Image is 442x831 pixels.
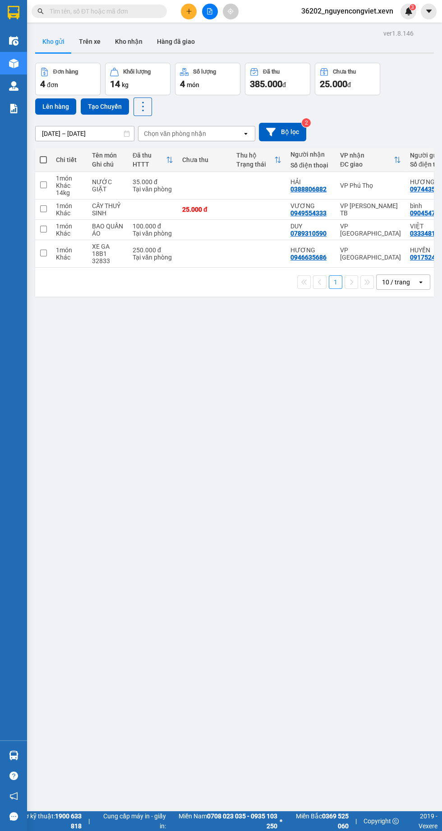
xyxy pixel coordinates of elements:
[263,69,280,75] div: Đã thu
[410,4,416,10] sup: 3
[40,79,45,89] span: 4
[56,254,83,261] div: Khác
[290,186,327,193] div: 0388806882
[236,152,274,159] div: Thu hộ
[421,4,437,19] button: caret-down
[392,818,399,824] span: copyright
[88,816,90,826] span: |
[9,812,18,821] span: message
[133,152,166,159] div: Đã thu
[182,156,227,163] div: Chưa thu
[290,223,331,230] div: DUY
[175,63,240,95] button: Số lượng4món
[81,98,129,115] button: Tạo Chuyến
[128,148,178,172] th: Toggle SortBy
[56,189,83,196] div: 14 kg
[9,59,18,68] img: warehouse-icon
[9,104,18,113] img: solution-icon
[340,246,401,261] div: VP [GEOGRAPHIC_DATA]
[8,6,19,19] img: logo-vxr
[290,202,331,209] div: VƯƠNG
[108,31,150,52] button: Kho nhận
[333,69,356,75] div: Chưa thu
[35,31,72,52] button: Kho gửi
[35,63,101,95] button: Đơn hàng4đơn
[35,98,76,115] button: Lên hàng
[417,279,424,286] svg: open
[97,811,166,831] span: Cung cấp máy in - giấy in:
[123,69,151,75] div: Khối lượng
[92,202,124,217] div: CÂY THUỶ SINH
[9,792,18,800] span: notification
[411,4,414,10] span: 3
[144,129,206,138] div: Chọn văn phòng nhận
[382,278,410,287] div: 10 / trang
[181,4,197,19] button: plus
[56,230,83,237] div: Khác
[56,182,83,189] div: Khác
[290,178,331,186] div: HẢI
[223,4,239,19] button: aim
[329,275,342,289] button: 1
[425,7,433,15] span: caret-down
[347,81,351,88] span: đ
[133,254,173,261] div: Tại văn phòng
[259,123,306,141] button: Bộ lọc
[340,182,401,189] div: VP Phú Thọ
[72,31,108,52] button: Trên xe
[133,223,173,230] div: 100.000 đ
[320,79,347,89] span: 25.000
[383,28,414,38] div: ver 1.8.146
[315,63,380,95] button: Chưa thu25.000đ
[340,161,394,168] div: ĐC giao
[290,151,331,158] div: Người nhận
[242,130,249,137] svg: open
[290,246,331,254] div: HƯƠNG
[232,148,286,172] th: Toggle SortBy
[47,81,58,88] span: đơn
[56,156,83,163] div: Chi tiết
[56,209,83,217] div: Khác
[336,148,405,172] th: Toggle SortBy
[245,63,310,95] button: Đã thu385.000đ
[182,206,227,213] div: 25.000 đ
[340,152,394,159] div: VP nhận
[53,69,78,75] div: Đơn hàng
[207,812,277,830] strong: 0708 023 035 - 0935 103 250
[92,223,124,237] div: BAO QUẦN ÁO
[193,69,216,75] div: Số lượng
[285,811,349,831] span: Miền Bắc
[227,8,234,14] span: aim
[180,79,185,89] span: 4
[290,254,327,261] div: 0946635686
[92,152,124,159] div: Tên món
[36,126,134,141] input: Select a date range.
[37,8,44,14] span: search
[133,161,166,168] div: HTTT
[133,178,173,186] div: 35.000 đ
[236,161,274,168] div: Trạng thái
[50,6,156,16] input: Tìm tên, số ĐT hoặc mã đơn
[302,118,311,127] sup: 2
[92,178,124,193] div: NƯỚC GIẶT
[290,230,327,237] div: 0789310590
[280,819,282,823] span: ⚪️
[207,8,213,14] span: file-add
[186,8,192,14] span: plus
[56,202,83,209] div: 1 món
[322,812,349,830] strong: 0369 525 060
[55,812,82,830] strong: 1900 633 818
[405,7,413,15] img: icon-new-feature
[294,5,401,17] span: 36202_nguyencongviet.xevn
[202,4,218,19] button: file-add
[92,161,124,168] div: Ghi chú
[355,816,357,826] span: |
[168,811,277,831] span: Miền Nam
[290,209,327,217] div: 0949554333
[133,246,173,254] div: 250.000 đ
[150,31,202,52] button: Hàng đã giao
[340,202,401,217] div: VP [PERSON_NAME] TB
[9,81,18,91] img: warehouse-icon
[122,81,129,88] span: kg
[9,771,18,780] span: question-circle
